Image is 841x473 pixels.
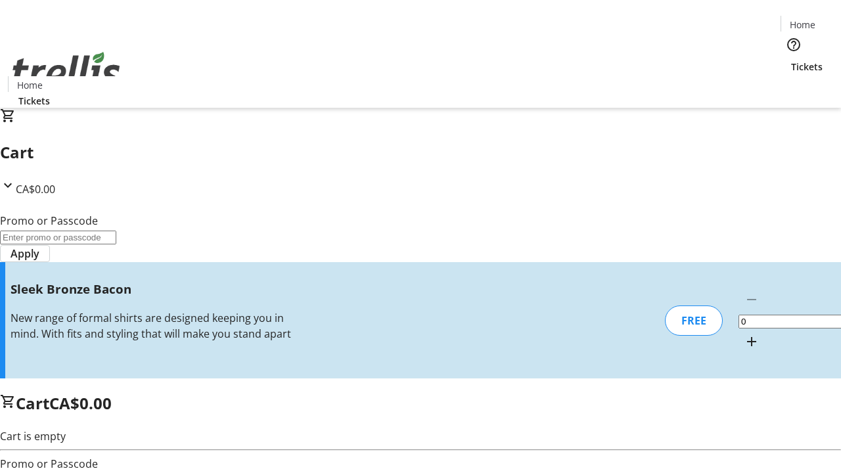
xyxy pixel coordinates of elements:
a: Tickets [781,60,833,74]
span: Home [790,18,815,32]
span: CA$0.00 [49,392,112,414]
span: CA$0.00 [16,182,55,196]
button: Increment by one [739,328,765,355]
h3: Sleek Bronze Bacon [11,280,298,298]
div: New range of formal shirts are designed keeping you in mind. With fits and styling that will make... [11,310,298,342]
span: Apply [11,246,39,261]
span: Home [17,78,43,92]
div: FREE [665,305,723,336]
span: Tickets [18,94,50,108]
button: Cart [781,74,807,100]
span: Tickets [791,60,823,74]
a: Home [781,18,823,32]
a: Home [9,78,51,92]
img: Orient E2E Organization mUckuOnPXX's Logo [8,37,125,103]
button: Help [781,32,807,58]
a: Tickets [8,94,60,108]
